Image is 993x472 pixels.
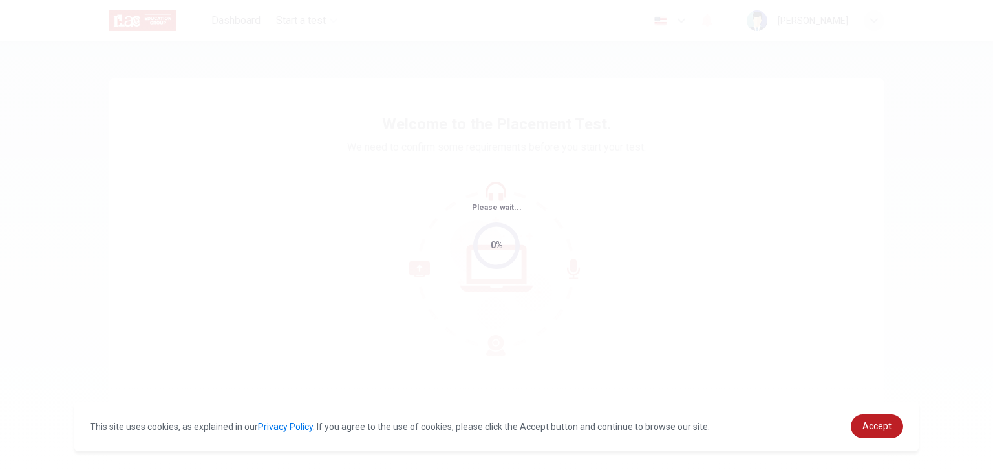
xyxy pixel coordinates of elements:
[851,414,903,438] a: dismiss cookie message
[90,422,710,432] span: This site uses cookies, as explained in our . If you agree to the use of cookies, please click th...
[491,238,503,253] div: 0%
[472,203,522,212] span: Please wait...
[74,402,919,451] div: cookieconsent
[258,422,313,432] a: Privacy Policy
[862,421,892,431] span: Accept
